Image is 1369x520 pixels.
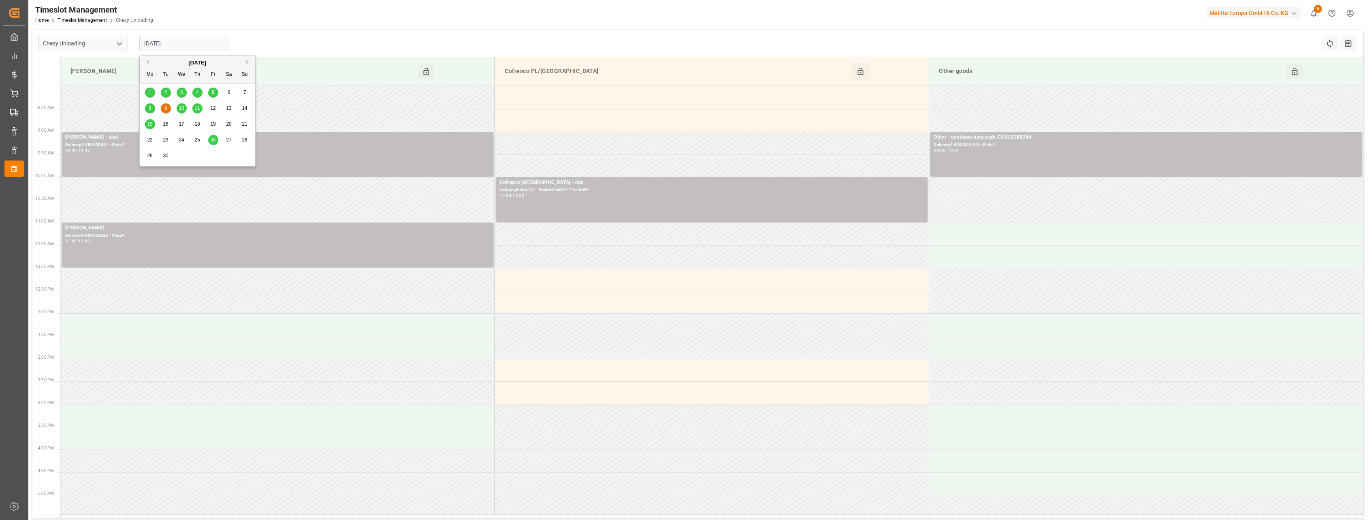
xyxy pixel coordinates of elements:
span: 8 [149,105,151,111]
span: 30 [163,153,168,158]
a: Timeslot Management [58,17,107,23]
div: Choose Monday, September 29th, 2025 [145,151,155,161]
div: Choose Monday, September 15th, 2025 [145,119,155,129]
div: Su [240,70,250,80]
div: Choose Friday, September 5th, 2025 [208,88,218,98]
div: Choose Thursday, September 11th, 2025 [192,103,203,113]
div: 10:00 [947,148,958,152]
span: 6 [1314,5,1322,13]
div: Choose Thursday, September 18th, 2025 [192,119,203,129]
div: Choose Tuesday, September 16th, 2025 [161,119,171,129]
span: 7 [243,90,246,95]
span: 1:30 PM [38,332,54,337]
div: Choose Saturday, September 20th, 2025 [224,119,234,129]
div: Choose Sunday, September 14th, 2025 [240,103,250,113]
button: open menu [113,37,125,50]
span: 4:30 PM [38,469,54,473]
div: Other - container king pack CGXU2388264 [934,133,1358,141]
div: Choose Sunday, September 7th, 2025 [240,88,250,98]
span: 9:30 AM [38,151,54,155]
span: 5 [212,90,215,95]
div: Choose Wednesday, September 24th, 2025 [177,135,187,145]
div: Choose Wednesday, September 10th, 2025 [177,103,187,113]
span: 9 [164,105,167,111]
div: Delivery#:400052623 - Plate#: [65,232,490,239]
div: 09:00 [934,148,945,152]
span: 8:30 AM [38,105,54,110]
div: Choose Wednesday, September 17th, 2025 [177,119,187,129]
div: Delivery#:400052621 - Plate#: [65,141,490,148]
span: 13 [226,105,231,111]
div: Choose Tuesday, September 30th, 2025 [161,151,171,161]
div: Choose Monday, September 1st, 2025 [145,88,155,98]
div: - [945,148,947,152]
span: 9:00 AM [38,128,54,133]
span: 2 [164,90,167,95]
span: 4:00 PM [38,446,54,450]
div: Choose Tuesday, September 2nd, 2025 [161,88,171,98]
span: 29 [147,153,152,158]
div: Cofresco [GEOGRAPHIC_DATA] - dss [499,179,924,187]
input: Type to search/select [38,36,128,51]
span: 12 [210,105,215,111]
div: Mo [145,70,155,80]
span: 2:00 PM [38,355,54,360]
span: 11 [194,105,200,111]
span: 27 [226,137,231,143]
span: 24 [179,137,184,143]
div: Tu [161,70,171,80]
div: Choose Monday, September 22nd, 2025 [145,135,155,145]
div: 09:00 [65,148,77,152]
div: [PERSON_NAME] - [65,224,490,232]
div: Sa [224,70,234,80]
span: 6 [228,90,230,95]
div: 11:00 [512,194,524,197]
div: Th [192,70,203,80]
div: Choose Wednesday, September 3rd, 2025 [177,88,187,98]
div: - [511,194,512,197]
div: Choose Saturday, September 27th, 2025 [224,135,234,145]
div: 12:00 [78,239,90,243]
div: 10:00 [499,194,511,197]
span: 4 [196,90,199,95]
button: Next Month [246,60,251,64]
span: 17 [179,121,184,127]
span: 11:00 AM [35,219,54,223]
button: show 6 new notifications [1305,4,1323,22]
span: 12:00 PM [35,264,54,269]
a: Home [35,17,49,23]
button: Melitta Europa GmbH & Co. KG [1206,5,1305,21]
span: 19 [210,121,215,127]
div: Choose Sunday, September 28th, 2025 [240,135,250,145]
span: 15 [147,121,152,127]
div: Cofresco PL/[GEOGRAPHIC_DATA] [501,64,852,79]
span: 10 [179,105,184,111]
div: Delivery#:489337 - Plate#:CW8871F CLI86F5 [499,187,924,194]
span: 10:30 AM [35,196,54,201]
div: Choose Sunday, September 21st, 2025 [240,119,250,129]
span: 25 [194,137,200,143]
span: 22 [147,137,152,143]
span: 23 [163,137,168,143]
div: [PERSON_NAME] - skat [65,133,490,141]
span: 12:30 PM [35,287,54,291]
div: Choose Thursday, September 25th, 2025 [192,135,203,145]
span: 3:00 PM [38,400,54,405]
div: Choose Tuesday, September 23rd, 2025 [161,135,171,145]
span: 16 [163,121,168,127]
div: Fr [208,70,218,80]
div: Choose Friday, September 19th, 2025 [208,119,218,129]
div: 10:00 [78,148,90,152]
div: month 2025-09 [142,85,253,164]
div: Other goods [936,64,1286,79]
div: [PERSON_NAME] [67,64,418,79]
div: - [77,148,78,152]
div: [DATE] [140,59,255,67]
div: Choose Thursday, September 4th, 2025 [192,88,203,98]
input: DD-MM-YYYY [139,36,229,51]
span: 10:00 AM [35,173,54,178]
span: 14 [242,105,247,111]
div: We [177,70,187,80]
div: Choose Friday, September 26th, 2025 [208,135,218,145]
div: Delivery#:6782502 30l - Plate#: [934,141,1358,148]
